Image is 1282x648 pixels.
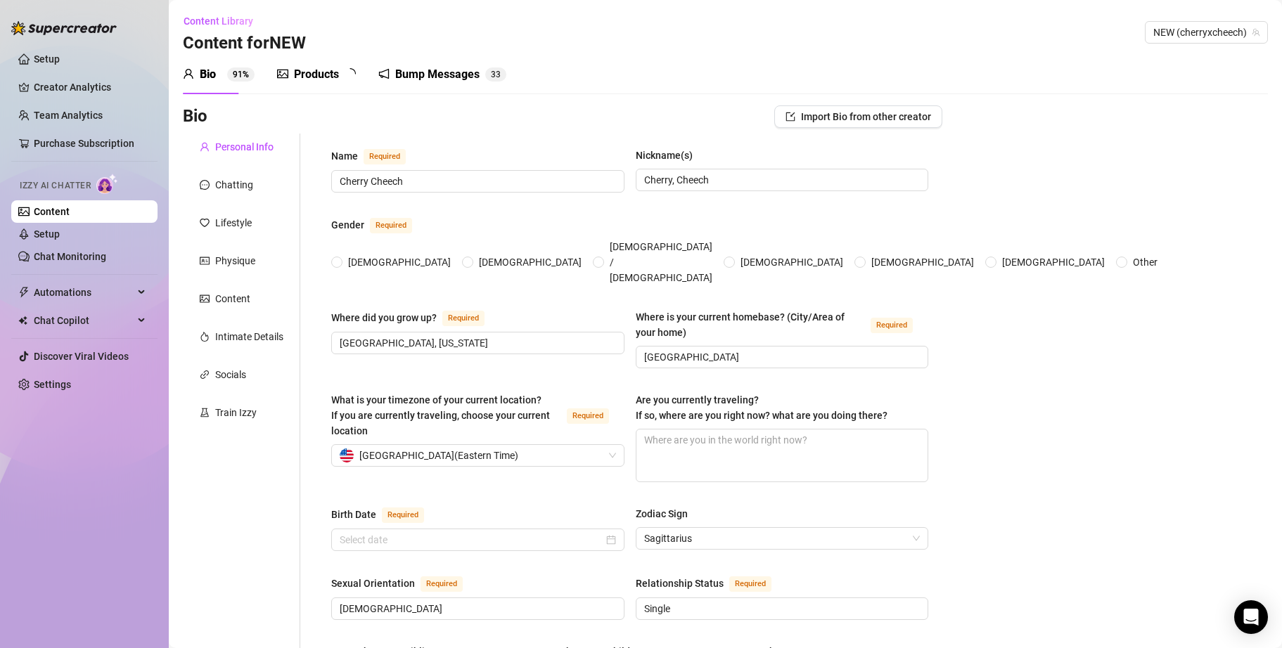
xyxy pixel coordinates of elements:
label: Relationship Status [636,575,787,592]
button: Content Library [183,10,264,32]
sup: 33 [485,67,506,82]
button: Import Bio from other creator [774,105,942,128]
span: Required [421,576,463,592]
a: Setup [34,53,60,65]
a: Team Analytics [34,110,103,121]
span: [DEMOGRAPHIC_DATA] [473,254,587,270]
span: Required [567,408,609,424]
span: Required [382,507,424,523]
span: user [183,68,194,79]
a: Purchase Subscription [34,138,134,149]
span: 3 [496,70,501,79]
label: Zodiac Sign [636,506,698,521]
img: AI Chatter [96,174,118,194]
span: Required [729,576,771,592]
span: thunderbolt [18,287,30,298]
a: Settings [34,379,71,390]
span: idcard [200,256,210,266]
span: Required [364,149,406,164]
input: Nickname(s) [644,172,918,188]
span: Are you currently traveling? If so, where are you right now? what are you doing there? [636,394,887,421]
div: Train Izzy [215,405,257,420]
div: Bio [200,66,216,83]
div: Gender [331,217,364,233]
a: Creator Analytics [34,76,146,98]
div: Name [331,148,358,164]
span: Other [1127,254,1163,270]
input: Birth Date [340,532,603,547]
h3: Content for NEW [183,32,306,55]
h3: Bio [183,105,207,128]
input: Where is your current homebase? (City/Area of your home) [644,349,918,365]
span: Automations [34,281,134,304]
div: Lifestyle [215,215,252,231]
div: Socials [215,367,246,382]
span: Required [370,218,412,233]
a: Discover Viral Videos [34,351,129,362]
span: [DEMOGRAPHIC_DATA] / [DEMOGRAPHIC_DATA] [604,239,718,285]
span: picture [200,294,210,304]
label: Birth Date [331,506,440,523]
div: Personal Info [215,139,274,155]
div: Physique [215,253,255,268]
span: [DEMOGRAPHIC_DATA] [342,254,456,270]
span: [GEOGRAPHIC_DATA] ( Eastern Time ) [359,445,518,466]
span: Content Library [184,15,253,27]
span: notification [378,68,390,79]
input: Name [340,174,613,189]
sup: 91% [227,67,255,82]
span: Chat Copilot [34,309,134,332]
input: Where did you grow up? [340,335,613,351]
span: [DEMOGRAPHIC_DATA] [866,254,980,270]
span: fire [200,332,210,342]
span: Sagittarius [644,528,921,549]
div: Sexual Orientation [331,576,415,591]
a: Content [34,206,70,217]
a: Setup [34,228,60,240]
input: Sexual Orientation [340,601,613,616]
span: What is your timezone of your current location? If you are currently traveling, choose your curre... [331,394,550,436]
span: NEW (cherryxcheech) [1153,22,1259,43]
div: Products [294,66,339,83]
span: user [200,142,210,152]
span: loading [345,68,356,79]
div: Nickname(s) [636,148,693,163]
div: Zodiac Sign [636,506,688,521]
div: Chatting [215,177,253,193]
div: Content [215,291,250,306]
span: [DEMOGRAPHIC_DATA] [735,254,849,270]
div: Intimate Details [215,329,283,344]
span: link [200,370,210,380]
span: message [200,180,210,190]
a: Chat Monitoring [34,251,106,262]
div: Open Intercom Messenger [1234,600,1268,634]
span: heart [200,218,210,228]
div: Where did you grow up? [331,310,437,325]
span: [DEMOGRAPHIC_DATA] [996,254,1110,270]
input: Relationship Status [644,601,918,616]
div: Relationship Status [636,576,724,591]
label: Sexual Orientation [331,575,478,592]
img: logo-BBDzfeDw.svg [11,21,117,35]
label: Name [331,148,421,164]
label: Where is your current homebase? (City/Area of your home) [636,309,929,340]
label: Gender [331,216,428,233]
span: Required [871,318,913,333]
div: Bump Messages [395,66,480,83]
span: team [1252,28,1260,37]
span: picture [277,68,288,79]
span: Required [442,311,485,326]
img: us [340,448,354,462]
span: 3 [491,70,496,79]
span: Import Bio from other creator [801,111,931,122]
label: Nickname(s) [636,148,703,163]
div: Where is your current homebase? (City/Area of your home) [636,309,866,340]
img: Chat Copilot [18,316,27,325]
span: experiment [200,408,210,417]
span: Izzy AI Chatter [20,179,91,193]
div: Birth Date [331,507,376,522]
label: Where did you grow up? [331,309,500,326]
span: import [786,112,795,122]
